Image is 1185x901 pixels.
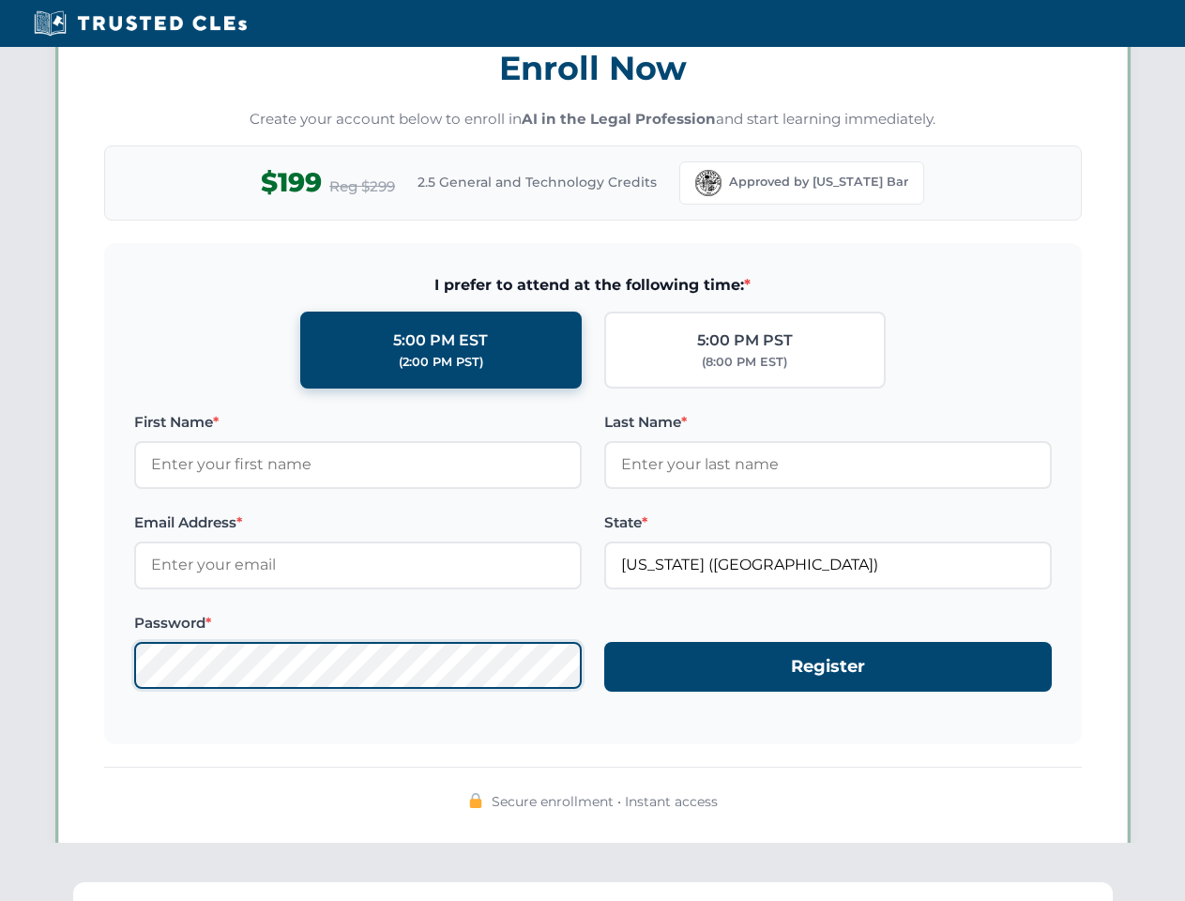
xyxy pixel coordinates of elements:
[329,176,395,198] span: Reg $299
[695,170,722,196] img: Florida Bar
[134,612,582,634] label: Password
[261,161,322,204] span: $199
[604,642,1052,692] button: Register
[468,793,483,808] img: 🔒
[522,110,716,128] strong: AI in the Legal Profession
[604,411,1052,434] label: Last Name
[702,353,787,372] div: (8:00 PM EST)
[134,441,582,488] input: Enter your first name
[399,353,483,372] div: (2:00 PM PST)
[604,542,1052,588] input: Florida (FL)
[393,328,488,353] div: 5:00 PM EST
[492,791,718,812] span: Secure enrollment • Instant access
[28,9,252,38] img: Trusted CLEs
[104,38,1082,98] h3: Enroll Now
[134,542,582,588] input: Enter your email
[104,109,1082,130] p: Create your account below to enroll in and start learning immediately.
[604,441,1052,488] input: Enter your last name
[134,411,582,434] label: First Name
[697,328,793,353] div: 5:00 PM PST
[729,173,908,191] span: Approved by [US_STATE] Bar
[134,512,582,534] label: Email Address
[134,273,1052,298] span: I prefer to attend at the following time:
[604,512,1052,534] label: State
[418,172,657,192] span: 2.5 General and Technology Credits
